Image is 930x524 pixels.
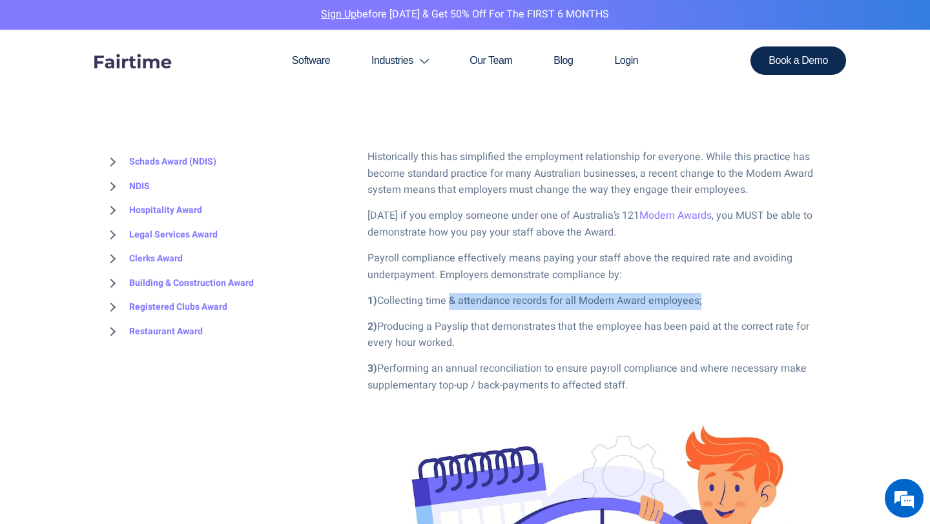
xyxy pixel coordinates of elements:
p: Historically this has simplified the employment relationship for everyone. While this practice ha... [367,149,827,199]
a: Restaurant Award [103,319,203,344]
a: Schads Award (NDIS) [103,150,216,174]
div: BROWSE TOPICS [103,123,348,343]
a: Sign Up [321,6,356,22]
nav: BROWSE TOPICS [103,150,348,343]
a: Industries [351,30,449,92]
a: Clerks Award [103,247,183,271]
a: Registered Clubs Award [103,295,227,319]
p: Producing a Payslip that demonstrates that the employee has been paid at the correct rate for eve... [367,319,827,352]
strong: 3) [367,361,377,376]
a: Login [594,30,659,92]
textarea: Type your message and hit 'Enter' [6,352,246,398]
a: Modern Awards [639,208,712,223]
p: Collecting time & attendance records for all Modern Award employees; [367,293,827,310]
div: Minimize live chat window [212,6,243,37]
a: Book a Demo [750,46,846,75]
p: before [DATE] & Get 50% Off for the FIRST 6 MONTHS [10,6,920,23]
strong: 1) [367,293,377,308]
a: Our Team [449,30,533,92]
a: Hospitality Award [103,198,202,223]
a: NDIS [103,174,150,199]
a: Legal Services Award [103,223,218,247]
p: Payroll compliance effectively means paying your staff above the required rate and avoiding under... [367,250,827,283]
a: Building & Construction Award [103,271,254,296]
div: Chat with us now [67,72,217,89]
span: We're online! [75,163,178,293]
a: Blog [533,30,594,92]
a: Software [271,30,351,92]
strong: 2) [367,319,377,334]
span: Book a Demo [769,55,828,66]
p: Performing an annual reconciliation to ensure payroll compliance and where necessary make supplem... [367,361,827,394]
p: [DATE] if you employ someone under one of Australia’s 121 , you MUST be able to demonstrate how y... [367,208,827,241]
